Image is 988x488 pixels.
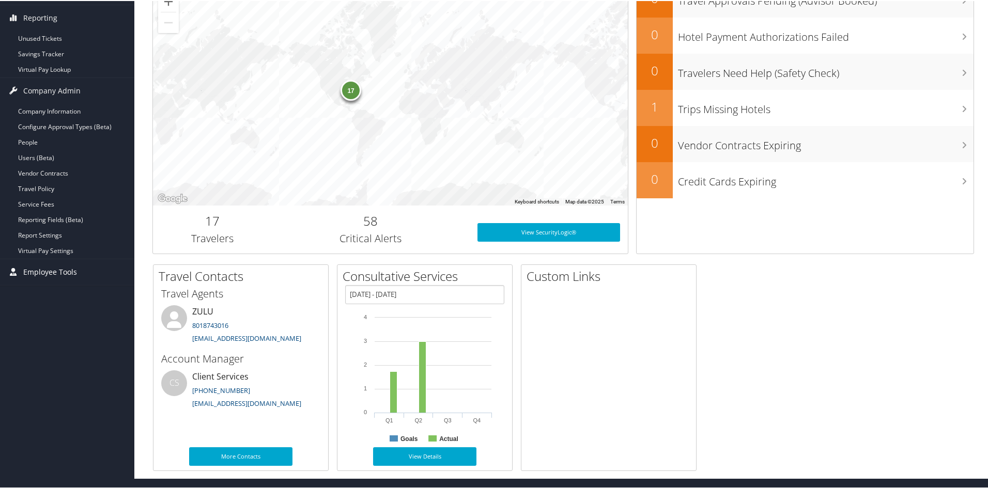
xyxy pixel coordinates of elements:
text: Q1 [385,416,393,422]
a: View Details [373,446,476,465]
tspan: 3 [364,337,367,343]
tspan: 4 [364,313,367,319]
a: 0Hotel Payment Authorizations Failed [637,17,974,53]
h2: 17 [161,211,264,229]
div: 17 [341,79,361,100]
li: ZULU [156,304,326,347]
h2: Custom Links [527,266,696,284]
h2: 0 [637,133,673,151]
a: 8018743016 [192,320,228,329]
a: View SecurityLogic® [477,222,620,241]
h2: 0 [637,169,673,187]
h2: 0 [637,61,673,78]
h3: Travel Agents [161,286,320,300]
tspan: 0 [364,408,367,414]
h3: Credit Cards Expiring [678,168,974,188]
span: Company Admin [23,77,81,103]
div: CS [161,369,187,395]
tspan: 1 [364,384,367,390]
a: More Contacts [189,446,292,465]
h3: Trips Missing Hotels [678,96,974,116]
a: Terms (opens in new tab) [610,198,625,203]
h2: Travel Contacts [159,266,328,284]
a: 0Travelers Need Help (Safety Check) [637,53,974,89]
a: Open this area in Google Maps (opens a new window) [156,191,190,204]
a: 0Vendor Contracts Expiring [637,125,974,161]
h3: Travelers Need Help (Safety Check) [678,60,974,80]
button: Keyboard shortcuts [515,197,559,204]
a: 1Trips Missing Hotels [637,89,974,125]
img: Google [156,191,190,204]
a: [PHONE_NUMBER] [192,385,250,394]
li: Client Services [156,369,326,412]
tspan: 2 [364,360,367,367]
text: Q3 [444,416,452,422]
h3: Hotel Payment Authorizations Failed [678,24,974,43]
h3: Travelers [161,230,264,245]
text: Q4 [473,416,481,422]
h2: Consultative Services [343,266,512,284]
a: [EMAIL_ADDRESS][DOMAIN_NAME] [192,398,301,407]
h3: Critical Alerts [280,230,462,245]
button: Zoom out [158,11,179,32]
h3: Account Manager [161,351,320,365]
h2: 1 [637,97,673,115]
h2: 58 [280,211,462,229]
span: Reporting [23,4,57,30]
text: Actual [439,434,458,442]
text: Q2 [414,416,422,422]
h2: 0 [637,25,673,42]
a: 0Credit Cards Expiring [637,161,974,197]
h3: Vendor Contracts Expiring [678,132,974,152]
span: Map data ©2025 [565,198,604,203]
span: Employee Tools [23,258,77,284]
text: Goals [400,434,418,442]
a: [EMAIL_ADDRESS][DOMAIN_NAME] [192,333,301,342]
